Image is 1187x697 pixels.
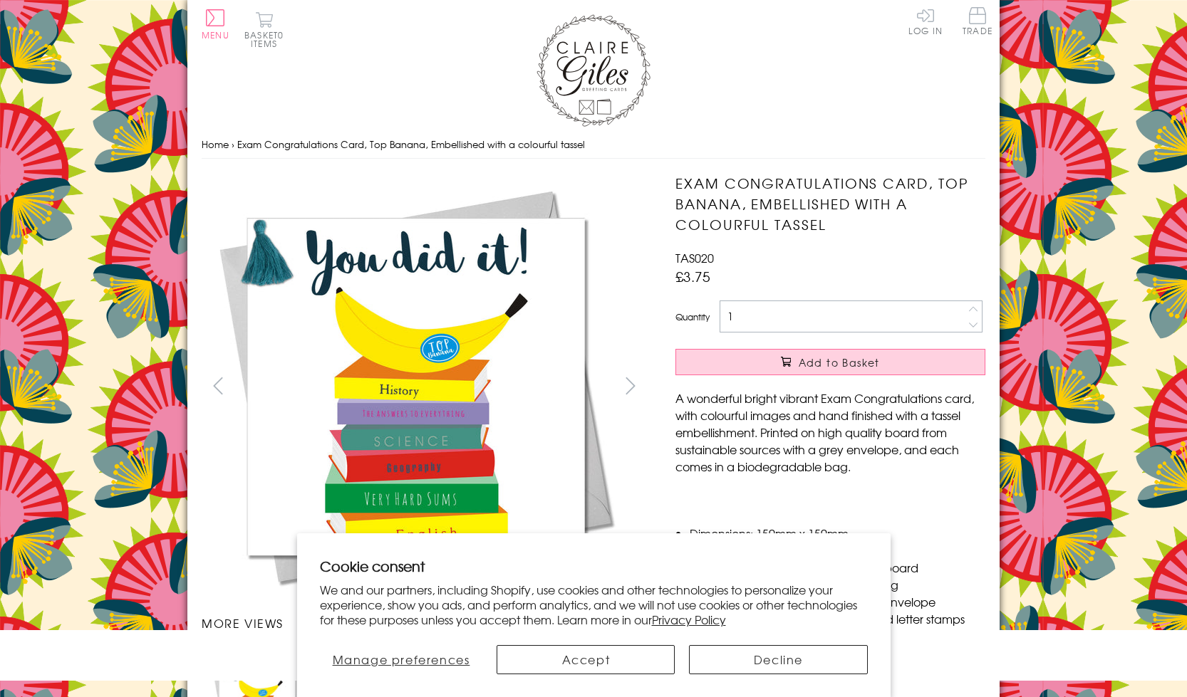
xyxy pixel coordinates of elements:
[202,614,647,632] h3: More views
[320,582,868,627] p: We and our partners, including Shopify, use cookies and other technologies to personalize your ex...
[675,249,714,266] span: TAS020
[675,349,985,375] button: Add to Basket
[675,389,985,475] p: A wonderful bright vibrant Exam Congratulations card, with colourful images and hand finished wit...
[251,28,284,50] span: 0 items
[333,651,470,668] span: Manage preferences
[908,7,943,35] a: Log In
[689,645,867,674] button: Decline
[202,173,629,600] img: Exam Congratulations Card, Top Banana, Embellished with a colourful tassel
[652,611,726,628] a: Privacy Policy
[647,173,1074,600] img: Exam Congratulations Card, Top Banana, Embellished with a colourful tassel
[237,137,585,151] span: Exam Congratulations Card, Top Banana, Embellished with a colourful tassel
[202,137,229,151] a: Home
[497,645,675,674] button: Accept
[244,11,284,48] button: Basket0 items
[963,7,992,35] span: Trade
[675,266,710,286] span: £3.75
[320,556,868,576] h2: Cookie consent
[675,173,985,234] h1: Exam Congratulations Card, Top Banana, Embellished with a colourful tassel
[675,310,710,323] label: Quantity
[202,370,234,402] button: prev
[232,137,234,151] span: ›
[615,370,647,402] button: next
[202,9,229,39] button: Menu
[319,645,482,674] button: Manage preferences
[202,28,229,41] span: Menu
[690,525,985,542] li: Dimensions: 150mm x 150mm
[963,7,992,38] a: Trade
[537,14,650,127] img: Claire Giles Greetings Cards
[202,130,985,159] nav: breadcrumbs
[799,355,880,370] span: Add to Basket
